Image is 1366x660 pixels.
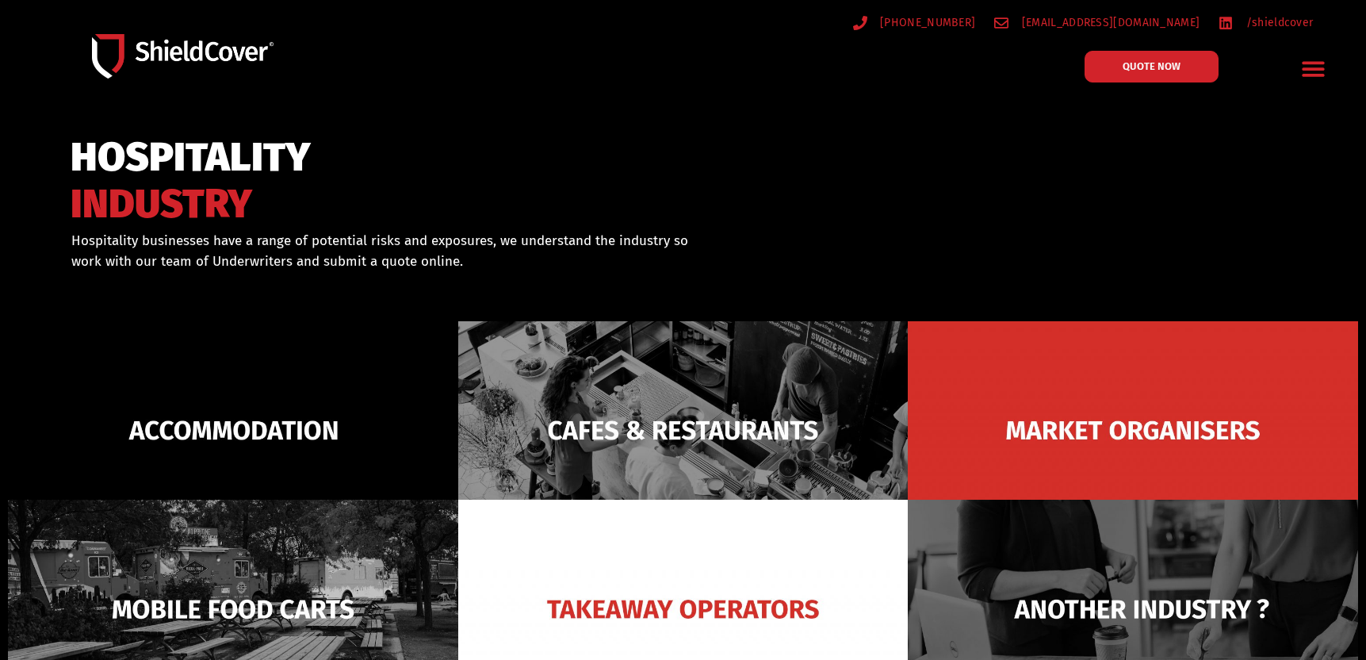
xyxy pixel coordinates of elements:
[1219,13,1313,33] a: /shieldcover
[1242,13,1314,33] span: /shieldcover
[71,231,688,271] p: Hospitality businesses have a range of potential risks and exposures, we understand the industry ...
[92,34,274,79] img: Shield-Cover-Underwriting-Australia-logo-full
[71,141,311,174] span: HOSPITALITY
[1085,51,1219,82] a: QUOTE NOW
[876,13,975,33] span: [PHONE_NUMBER]
[994,13,1200,33] a: [EMAIL_ADDRESS][DOMAIN_NAME]
[1018,13,1200,33] span: [EMAIL_ADDRESS][DOMAIN_NAME]
[1295,50,1332,87] div: Menu Toggle
[1123,61,1180,71] span: QUOTE NOW
[853,13,976,33] a: [PHONE_NUMBER]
